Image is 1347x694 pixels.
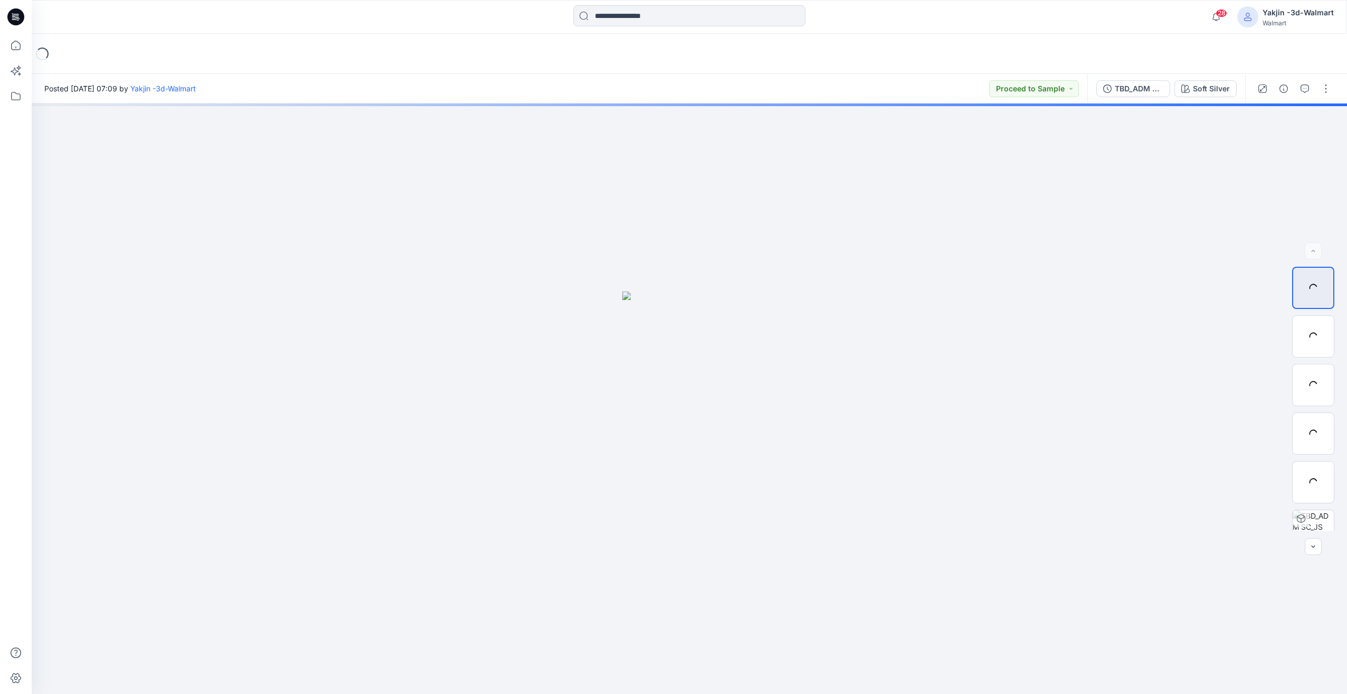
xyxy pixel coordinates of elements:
[130,84,196,93] a: Yakjin -3d-Walmart
[1263,19,1334,27] div: Walmart
[1216,9,1227,17] span: 28
[1096,80,1170,97] button: TBD_ADM SC_JS RIBBED TANK
[1244,13,1252,21] svg: avatar
[1115,83,1163,95] div: TBD_ADM SC_JS RIBBED TANK
[1275,80,1292,97] button: Details
[44,83,196,94] span: Posted [DATE] 07:09 by
[1174,80,1237,97] button: Soft Silver
[1263,6,1334,19] div: Yakjin -3d-Walmart
[1293,510,1334,551] img: TBD_ADM SC_JS RIBBED TANK Soft Silver
[1193,83,1230,95] div: Soft Silver
[622,292,756,694] img: eyJhbGciOiJIUzI1NiIsImtpZCI6IjAiLCJzbHQiOiJzZXMiLCJ0eXAiOiJKV1QifQ.eyJkYXRhIjp7InR5cGUiOiJzdG9yYW...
